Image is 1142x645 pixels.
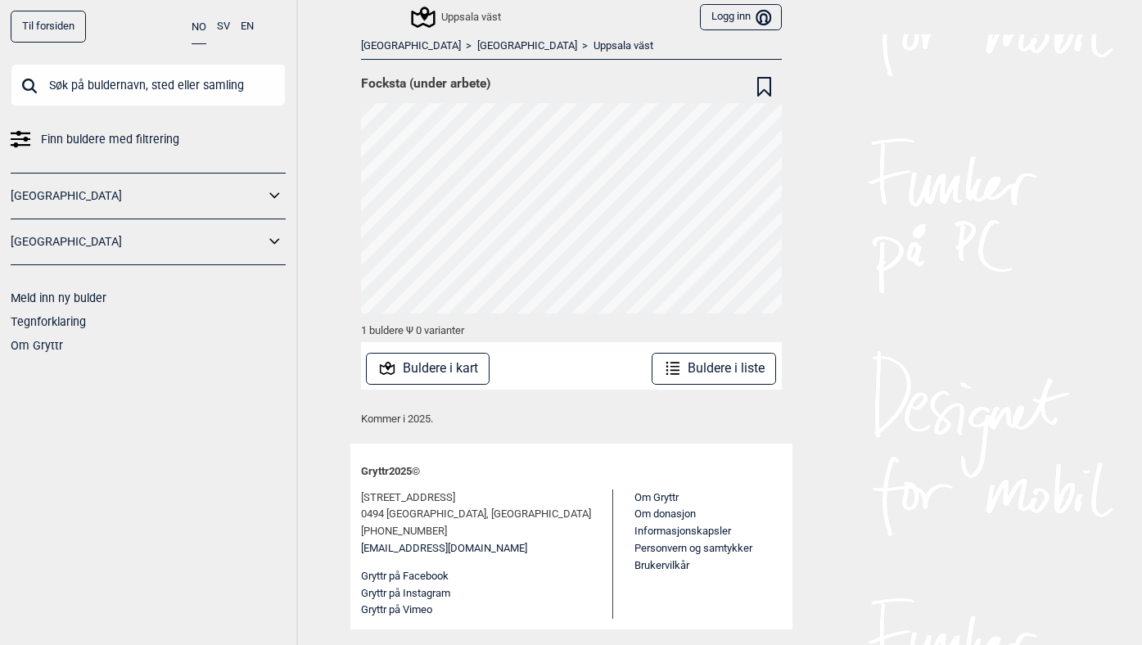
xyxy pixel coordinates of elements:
span: Finn buldere med filtrering [41,128,179,151]
button: Logg inn [700,4,781,31]
a: Om Gryttr [634,491,679,503]
a: Brukervilkår [634,559,689,571]
div: Gryttr 2025 © [361,454,782,489]
button: SV [217,11,230,43]
span: Focksta (under arbete) [361,75,490,92]
a: Uppsala väst [594,39,653,53]
a: [GEOGRAPHIC_DATA] [11,230,264,254]
span: 0494 [GEOGRAPHIC_DATA], [GEOGRAPHIC_DATA] [361,506,591,523]
a: [GEOGRAPHIC_DATA] [361,39,461,53]
span: [STREET_ADDRESS] [361,489,455,507]
a: Om donasjon [634,507,696,520]
a: Om Gryttr [11,339,63,352]
a: Informasjonskapsler [634,525,731,537]
button: Gryttr på Instagram [361,585,450,602]
p: Kommer i 2025. [361,411,782,427]
a: [EMAIL_ADDRESS][DOMAIN_NAME] [361,540,527,557]
input: Søk på buldernavn, sted eller samling [11,64,286,106]
button: EN [241,11,254,43]
div: 1 buldere Ψ 0 varianter [361,313,782,342]
a: [GEOGRAPHIC_DATA] [477,39,577,53]
button: Gryttr på Vimeo [361,602,432,619]
a: Tegnforklaring [11,315,86,328]
button: Gryttr på Facebook [361,568,449,585]
span: > [582,39,588,53]
button: Buldere i kart [366,353,490,385]
a: [GEOGRAPHIC_DATA] [11,184,264,208]
span: [PHONE_NUMBER] [361,523,447,540]
a: Til forsiden [11,11,86,43]
button: Buldere i liste [652,353,777,385]
span: > [466,39,472,53]
a: Finn buldere med filtrering [11,128,286,151]
div: Uppsala väst [413,7,501,27]
button: NO [192,11,206,44]
a: Meld inn ny bulder [11,291,106,304]
a: Personvern og samtykker [634,542,752,554]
